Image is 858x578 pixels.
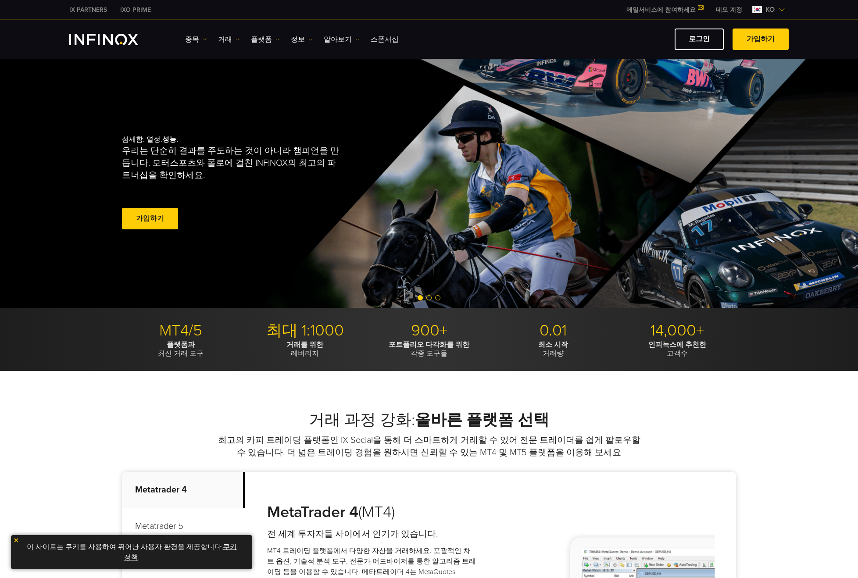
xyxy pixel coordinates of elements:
h2: 거래 과정 강화: [122,410,736,430]
a: INFINOX MENU [709,5,749,14]
p: 우리는 단순히 결과를 주도하는 것이 아니라 챔피언을 만듭니다. 모터스포츠와 폴로에 걸친 INFINOX의 최고의 파트너십을 확인하세요. [122,145,343,182]
a: 거래 [218,34,240,45]
span: Go to slide 2 [426,295,432,300]
a: 플랫폼 [251,34,280,45]
a: 가입하기 [122,208,178,229]
strong: 인피녹스에 추천한 [648,340,706,349]
p: 최고의 카피 트레이딩 플랫폼인 IX Social을 통해 더 스마트하게 거래할 수 있어 전문 트레이더를 쉽게 팔로우할 수 있습니다. 더 넓은 트레이딩 경험을 원하시면 신뢰할 수... [216,434,642,459]
span: Go to slide 1 [418,295,423,300]
a: 종목 [185,34,207,45]
strong: 플랫폼과 [167,340,195,349]
p: 고객수 [618,340,736,358]
a: INFINOX [63,5,114,14]
p: 최신 거래 도구 [122,340,240,358]
a: INFINOX [114,5,157,14]
p: 900+ [370,321,488,340]
p: 0.01 [494,321,612,340]
a: 로그인 [675,29,724,50]
span: Go to slide 3 [435,295,440,300]
strong: 올바른 플랫폼 선택 [415,410,549,429]
a: 정보 [291,34,313,45]
h4: 전 세계 투자자들 사이에서 인기가 있습니다. [267,528,476,540]
strong: 최소 시작 [538,340,568,349]
a: 메일서비스에 참여하세요 [620,6,709,14]
a: 알아보기 [324,34,360,45]
strong: MetaTrader 4 [267,503,358,521]
a: 가입하기 [733,29,789,50]
a: 스폰서십 [371,34,399,45]
p: 최대 1:1000 [246,321,364,340]
p: 레버리지 [246,340,364,358]
img: yellow close icon [13,537,19,543]
p: 14,000+ [618,321,736,340]
strong: 성능. [162,135,178,144]
strong: 거래를 위한 [286,340,323,349]
h3: (MT4) [267,503,476,522]
p: MT4/5 [122,321,240,340]
div: 섬세함. 열정. [122,121,398,246]
strong: 포트폴리오 다각화를 위한 [389,340,469,349]
p: Metatrader 5 [122,508,245,545]
p: 이 사이트는 쿠키를 사용하여 뛰어난 사용자 환경을 제공합니다. . [15,539,248,565]
a: INFINOX Logo [69,34,159,45]
p: 각종 도구들 [370,340,488,358]
p: 거래량 [494,340,612,358]
p: Metatrader 4 [122,472,245,508]
span: ko [762,4,778,15]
